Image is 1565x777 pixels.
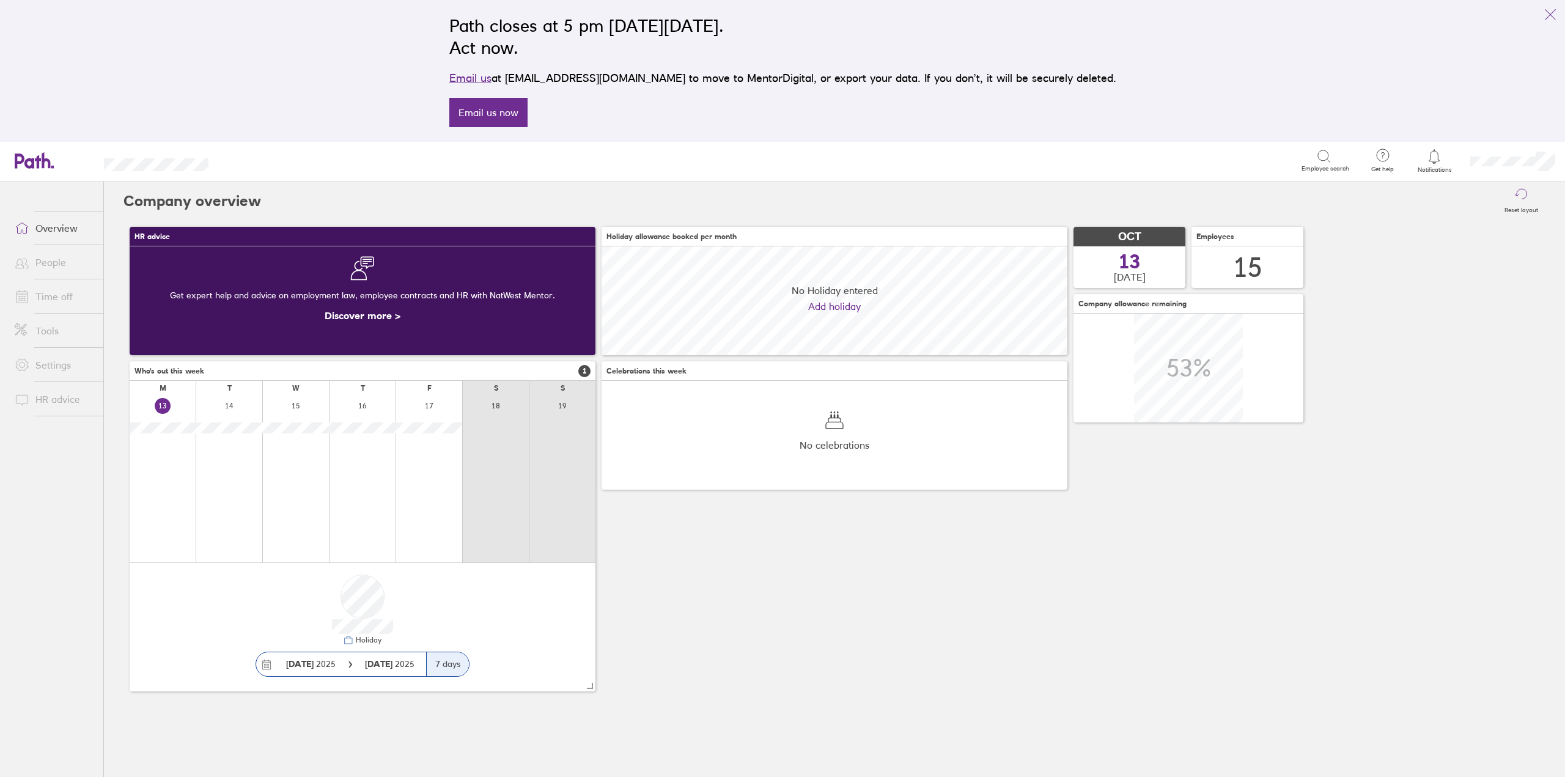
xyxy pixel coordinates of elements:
a: Notifications [1415,148,1454,174]
div: S [494,384,498,392]
span: [DATE] [1114,271,1146,282]
span: 13 [1119,252,1141,271]
div: 15 [1233,252,1262,283]
div: F [427,384,432,392]
h2: Path closes at 5 pm [DATE][DATE]. Act now. [449,15,1116,59]
h2: Company overview [123,182,261,221]
div: Search [241,155,273,166]
span: Get help [1363,166,1402,173]
span: 2025 [286,659,336,669]
div: T [361,384,365,392]
a: Settings [5,353,103,377]
a: Tools [5,319,103,343]
a: HR advice [5,387,103,411]
span: Employee search [1302,165,1349,172]
button: Reset layout [1497,182,1545,221]
span: 1 [578,365,591,377]
span: Notifications [1415,166,1454,174]
strong: [DATE] [365,658,395,669]
span: 2025 [365,659,414,669]
a: Email us [449,72,492,84]
span: Who's out this week [134,367,204,375]
span: Company allowance remaining [1078,300,1187,308]
div: 7 days [426,652,469,676]
span: No Holiday entered [792,285,878,296]
a: Overview [5,216,103,240]
div: W [292,384,300,392]
div: M [160,384,166,392]
div: T [227,384,232,392]
a: Email us now [449,98,528,127]
label: Reset layout [1497,203,1545,214]
a: Discover more > [325,309,400,322]
span: HR advice [134,232,170,241]
p: at [EMAIL_ADDRESS][DOMAIN_NAME] to move to MentorDigital, or export your data. If you don’t, it w... [449,70,1116,87]
span: Employees [1196,232,1234,241]
a: Time off [5,284,103,309]
span: Celebrations this week [606,367,687,375]
div: Get expert help and advice on employment law, employee contracts and HR with NatWest Mentor. [139,281,586,310]
span: OCT [1118,230,1141,243]
span: No celebrations [800,440,869,451]
a: People [5,250,103,274]
strong: [DATE] [286,658,314,669]
div: Holiday [353,636,381,644]
div: S [561,384,565,392]
a: Add holiday [808,301,861,312]
span: Holiday allowance booked per month [606,232,737,241]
